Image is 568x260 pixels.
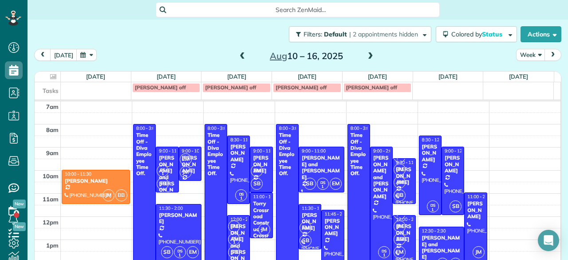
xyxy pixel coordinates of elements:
a: [DATE] [227,73,246,80]
small: 1 [157,170,168,178]
span: DS [239,192,244,196]
a: [DATE] [509,73,528,80]
span: SB [161,246,173,258]
span: BB [394,189,406,201]
span: 11:30 - 2:00 [159,205,183,211]
h2: 10 – 16, 2025 [251,51,362,61]
span: DS [160,167,165,172]
span: DS [232,236,237,240]
button: Actions [521,26,561,42]
small: 1 [236,194,247,203]
span: EM [330,178,342,190]
span: 12pm [43,219,59,226]
span: 10:00 - 11:30 [65,171,91,177]
span: 8am [46,126,59,133]
span: 8:30 - 11:30 [230,137,254,143]
button: Filters: Default | 2 appointments hidden [289,26,431,42]
button: next [544,49,561,61]
span: 12:30 - 2:30 [422,228,446,234]
span: | 2 appointments hidden [349,30,418,38]
span: EM [251,165,263,177]
div: Time Off - Diva Employee Time Off. [136,132,153,177]
a: [DATE] [298,73,317,80]
span: 9am [46,149,59,156]
span: 9:00 - 12:00 [445,148,469,154]
span: 11:45 - 2:45 [324,211,348,217]
span: Aug [270,50,287,61]
span: [PERSON_NAME] off [135,84,186,91]
span: BB [394,233,406,245]
span: DS [177,248,182,253]
span: SB [251,178,263,190]
span: JM [258,224,270,236]
span: Colored by [451,30,505,38]
div: [PERSON_NAME] and [PERSON_NAME] [158,155,176,200]
span: 1pm [46,242,59,249]
span: 8:30 - 12:00 [422,137,446,143]
small: 1 [174,251,185,260]
div: [PERSON_NAME] [324,218,341,237]
div: [PERSON_NAME] [301,212,319,231]
div: [PERSON_NAME] [422,144,439,163]
span: 8:00 - 3:00 [351,125,372,131]
span: SB [304,178,316,190]
span: 9:00 - 11:00 [253,148,277,154]
span: JM [394,176,406,188]
span: 8:00 - 3:00 [136,125,158,131]
span: 9:00 - 2:00 [373,148,394,154]
a: [DATE] [438,73,458,80]
div: [PERSON_NAME] [64,178,127,184]
span: 12:00 - 2:00 [230,216,254,222]
span: 8:00 - 3:00 [279,125,300,131]
span: DS [430,203,435,208]
span: 11:00 - 1:00 [253,194,277,200]
div: [PERSON_NAME] [467,200,484,220]
span: SB [450,200,461,212]
button: prev [34,49,51,61]
span: DS [320,180,325,185]
small: 1 [379,251,390,260]
span: 11am [43,196,59,203]
div: [PERSON_NAME] [158,212,199,225]
div: Time Off - Diva Employee Time Off. [279,132,296,177]
div: [PERSON_NAME] and [PERSON_NAME] [301,155,342,180]
div: Time Off - Diva Employee Time Off. [207,132,225,177]
span: JM [180,166,192,178]
span: 9:00 - 11:00 [302,148,326,154]
span: SB [228,246,240,258]
span: BB [115,189,127,201]
span: [PERSON_NAME] off [276,84,327,91]
div: [PERSON_NAME] [444,155,461,174]
span: SB [157,178,169,190]
small: 1 [427,206,438,214]
span: Filters: [304,30,322,38]
small: 1 [229,238,240,247]
span: 10am [43,172,59,180]
div: Torry Crossroad Construc - Crossroad Contruction [252,200,270,258]
span: 7am [46,103,59,110]
span: 9:00 - 11:00 [159,148,183,154]
span: EM [394,164,406,176]
div: [PERSON_NAME] [230,144,247,163]
small: 1 [317,183,328,191]
div: Open Intercom Messenger [538,230,559,251]
span: Status [482,30,504,38]
span: 11:00 - 2:00 [467,194,491,200]
span: EM [300,222,312,234]
span: JM [103,189,114,201]
span: 8:00 - 3:00 [208,125,229,131]
div: Time Off - Diva Employee Time Off. [350,132,367,177]
span: New [13,200,26,208]
span: JM [473,246,485,258]
span: EM [180,153,192,165]
a: [DATE] [368,73,387,80]
span: 9:00 - 10:30 [182,148,206,154]
span: SB [300,235,312,247]
span: EM [187,246,199,258]
a: [DATE] [157,73,176,80]
a: [DATE] [86,73,105,80]
span: EM [228,220,240,232]
span: [PERSON_NAME] off [346,84,397,91]
button: [DATE] [50,49,77,61]
span: Default [324,30,347,38]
